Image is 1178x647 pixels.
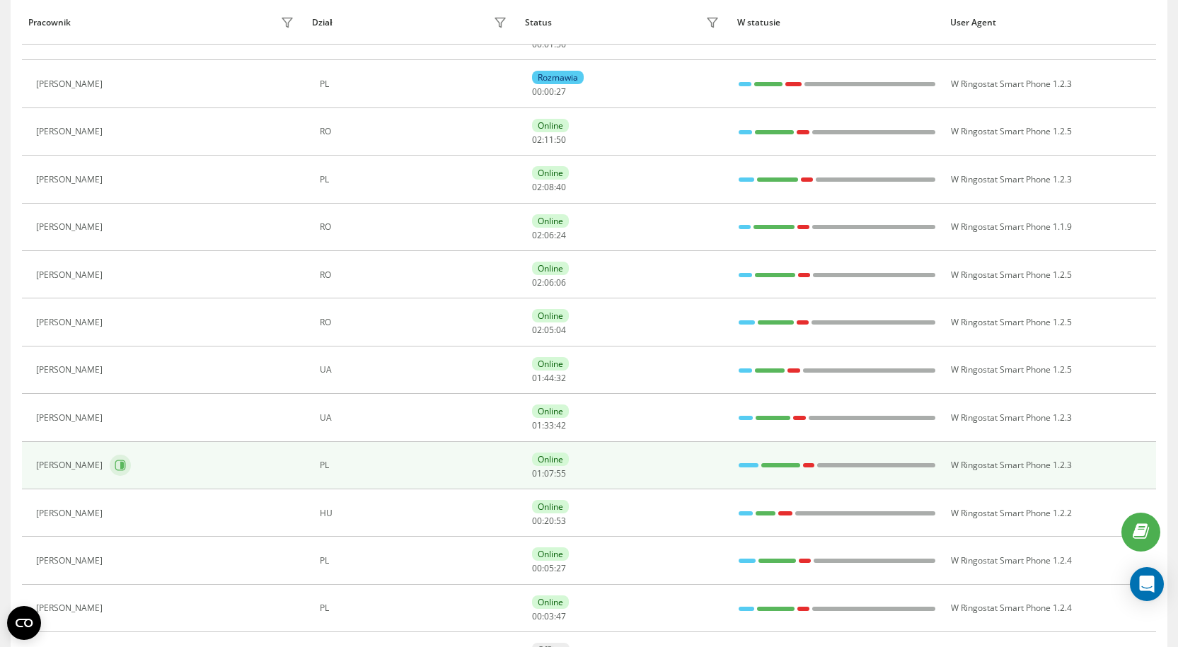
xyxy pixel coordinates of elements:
[320,508,511,518] div: HU
[951,316,1072,328] span: W Ringostat Smart Phone 1.2.5
[532,453,569,466] div: Online
[312,18,332,28] div: Dział
[951,554,1072,566] span: W Ringostat Smart Phone 1.2.4
[951,269,1072,281] span: W Ringostat Smart Phone 1.2.5
[532,516,566,526] div: : :
[556,372,566,384] span: 32
[951,507,1072,519] span: W Ringostat Smart Phone 1.2.2
[532,610,542,622] span: 00
[556,86,566,98] span: 27
[532,325,566,335] div: : :
[544,276,554,288] span: 06
[320,79,511,89] div: PL
[950,18,1150,28] div: User Agent
[556,467,566,479] span: 55
[36,79,106,89] div: [PERSON_NAME]
[556,419,566,431] span: 42
[544,134,554,146] span: 11
[556,276,566,288] span: 06
[320,317,511,327] div: RO
[951,459,1072,471] span: W Ringostat Smart Phone 1.2.3
[320,556,511,566] div: PL
[532,87,566,97] div: : :
[532,119,569,132] div: Online
[532,134,542,146] span: 02
[532,467,542,479] span: 01
[532,515,542,527] span: 00
[1130,567,1164,601] div: Open Intercom Messenger
[532,469,566,479] div: : :
[36,365,106,375] div: [PERSON_NAME]
[951,78,1072,90] span: W Ringostat Smart Phone 1.2.3
[532,262,569,275] div: Online
[951,221,1072,233] span: W Ringostat Smart Phone 1.1.9
[951,602,1072,614] span: W Ringostat Smart Phone 1.2.4
[951,125,1072,137] span: W Ringostat Smart Phone 1.2.5
[544,229,554,241] span: 06
[556,562,566,574] span: 27
[532,229,542,241] span: 02
[544,324,554,336] span: 05
[532,373,566,383] div: : :
[532,562,542,574] span: 00
[532,231,566,240] div: : :
[532,564,566,573] div: : :
[556,324,566,336] span: 04
[544,419,554,431] span: 33
[532,276,542,288] span: 02
[544,181,554,193] span: 08
[36,603,106,613] div: [PERSON_NAME]
[532,181,542,193] span: 02
[951,412,1072,424] span: W Ringostat Smart Phone 1.2.3
[532,419,542,431] span: 01
[36,508,106,518] div: [PERSON_NAME]
[532,71,584,84] div: Rozmawia
[556,515,566,527] span: 53
[532,500,569,513] div: Online
[36,460,106,470] div: [PERSON_NAME]
[544,372,554,384] span: 44
[532,595,569,609] div: Online
[532,40,566,49] div: : :
[525,18,552,28] div: Status
[532,166,569,180] div: Online
[532,372,542,384] span: 01
[556,134,566,146] span: 50
[320,127,511,136] div: RO
[532,86,542,98] span: 00
[532,357,569,371] div: Online
[320,365,511,375] div: UA
[532,324,542,336] span: 02
[320,270,511,280] div: RO
[544,86,554,98] span: 00
[320,222,511,232] div: RO
[532,135,566,145] div: : :
[320,603,511,613] div: PL
[36,175,106,185] div: [PERSON_NAME]
[532,182,566,192] div: : :
[36,317,106,327] div: [PERSON_NAME]
[36,556,106,566] div: [PERSON_NAME]
[320,175,511,185] div: PL
[544,610,554,622] span: 03
[951,173,1072,185] span: W Ringostat Smart Phone 1.2.3
[556,229,566,241] span: 24
[737,18,937,28] div: W statusie
[951,363,1072,375] span: W Ringostat Smart Phone 1.2.5
[36,222,106,232] div: [PERSON_NAME]
[36,127,106,136] div: [PERSON_NAME]
[544,562,554,574] span: 05
[532,309,569,322] div: Online
[532,612,566,622] div: : :
[556,181,566,193] span: 40
[532,421,566,431] div: : :
[532,214,569,228] div: Online
[36,413,106,423] div: [PERSON_NAME]
[532,278,566,288] div: : :
[544,467,554,479] span: 07
[320,460,511,470] div: PL
[532,547,569,561] div: Online
[36,270,106,280] div: [PERSON_NAME]
[544,515,554,527] span: 20
[28,18,71,28] div: Pracownik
